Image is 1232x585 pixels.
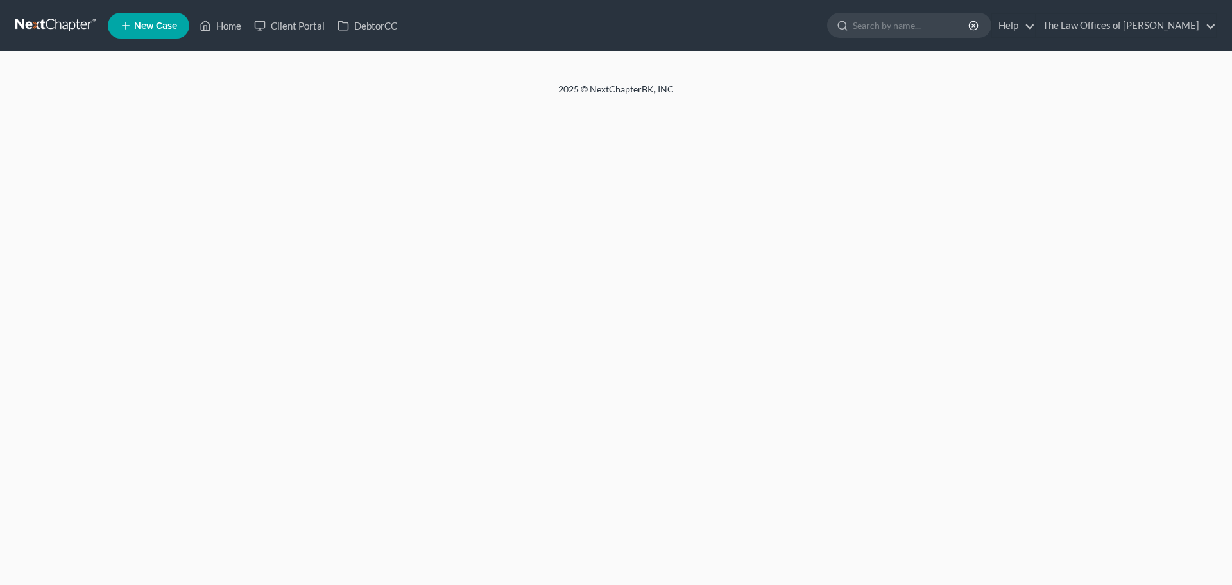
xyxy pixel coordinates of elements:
input: Search by name... [853,13,970,37]
span: New Case [134,21,177,31]
a: The Law Offices of [PERSON_NAME] [1036,14,1216,37]
a: DebtorCC [331,14,404,37]
div: 2025 © NextChapterBK, INC [250,83,982,106]
a: Home [193,14,248,37]
a: Client Portal [248,14,331,37]
a: Help [992,14,1035,37]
